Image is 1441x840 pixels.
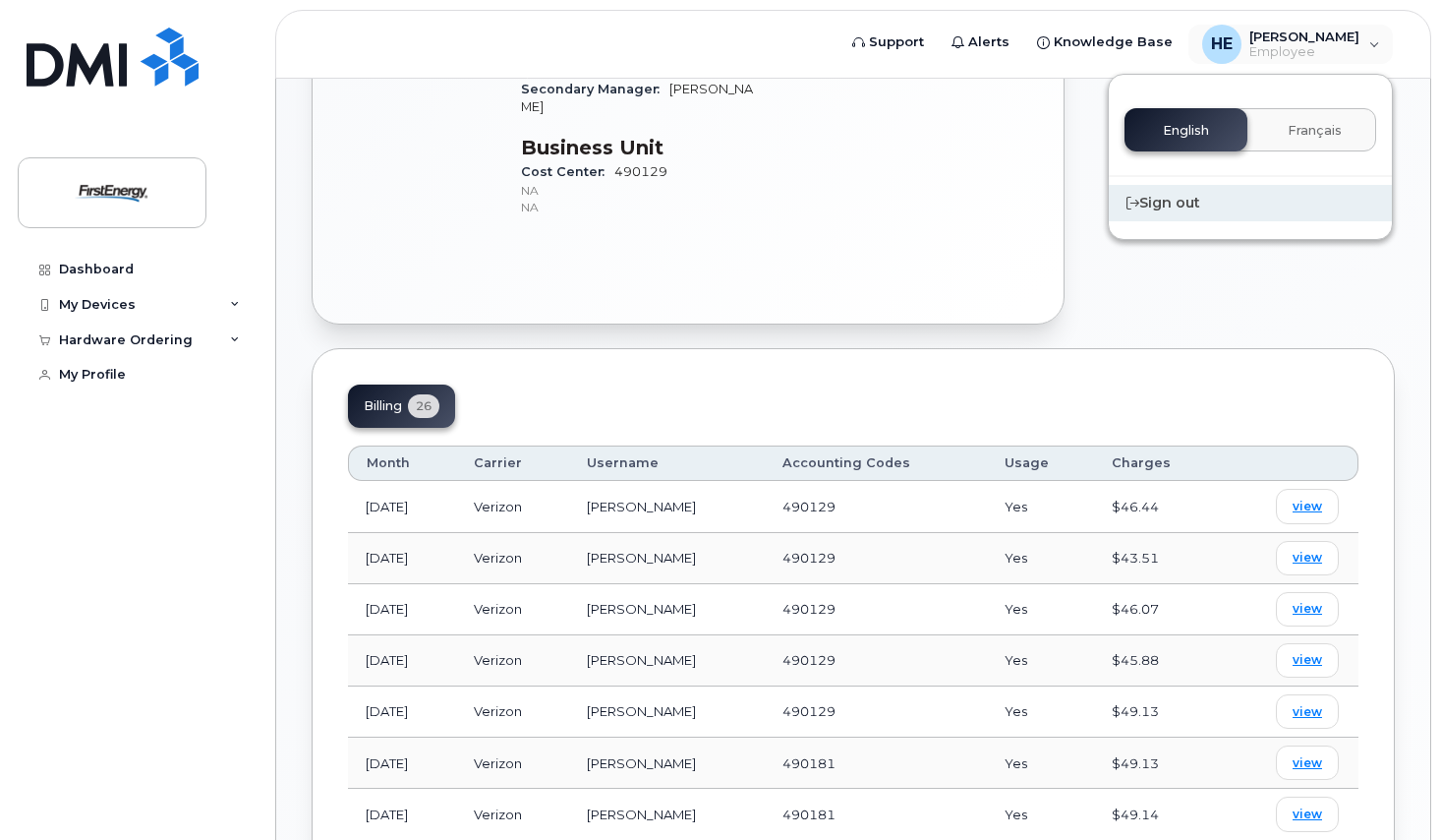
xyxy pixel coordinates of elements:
span: Knowledge Base [1054,32,1173,52]
p: NA [521,199,763,215]
a: view [1276,797,1339,831]
td: [PERSON_NAME] [569,635,765,687]
th: Usage [987,446,1095,481]
td: Verizon [456,481,569,532]
span: 490129 [782,550,836,566]
div: $49.14 [1112,806,1204,824]
a: view [1276,746,1339,780]
th: Month [348,446,456,481]
td: [DATE] [348,584,456,635]
th: Username [569,446,765,481]
td: [DATE] [348,533,456,584]
td: [PERSON_NAME] [569,481,765,532]
td: [DATE] [348,481,456,532]
td: Yes [987,584,1095,635]
span: HE [1211,32,1233,56]
span: Employee [1249,44,1359,60]
span: view [1293,806,1322,823]
a: Alerts [938,23,1023,62]
a: Support [838,23,938,62]
td: [PERSON_NAME] [569,584,765,635]
td: [DATE] [348,635,456,687]
span: Support [869,32,924,52]
h3: Business Unit [521,136,763,159]
span: view [1293,754,1322,772]
td: Yes [987,687,1095,738]
td: Verizon [456,584,569,635]
span: [PERSON_NAME] [1249,29,1359,44]
span: 490129 [782,601,836,617]
p: NA [521,182,763,199]
td: [DATE] [348,687,456,738]
td: [PERSON_NAME] [569,533,765,584]
td: [DATE] [348,738,456,789]
span: 490129 [782,703,836,719]
th: Accounting Codes [765,446,986,481]
td: [DATE] [348,789,456,840]
span: Français [1288,123,1342,139]
td: Yes [987,635,1095,687]
span: 490129 [782,499,836,514]
td: Verizon [456,687,569,738]
td: [PERSON_NAME] [569,738,765,789]
td: Verizon [456,789,569,840]
span: 490181 [782,755,836,771]
div: Sign out [1109,185,1392,221]
td: Yes [987,533,1095,584]
div: $49.13 [1112,754,1204,773]
div: Hickman, Eric M [1188,25,1394,64]
iframe: Messenger [1008,363,1426,745]
td: Verizon [456,635,569,687]
span: 490129 [521,164,763,215]
td: Yes [987,481,1095,532]
iframe: Messenger Launcher [1355,754,1426,825]
span: 490181 [782,807,836,822]
td: Yes [987,738,1095,789]
td: [PERSON_NAME] [569,789,765,840]
td: Verizon [456,738,569,789]
span: Cost Center [521,164,614,179]
td: [PERSON_NAME] [569,687,765,738]
span: Alerts [968,32,1009,52]
th: Carrier [456,446,569,481]
td: Yes [987,789,1095,840]
span: 490129 [782,652,836,668]
td: Verizon [456,533,569,584]
a: Knowledge Base [1023,23,1186,62]
span: Secondary Manager [521,82,669,96]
